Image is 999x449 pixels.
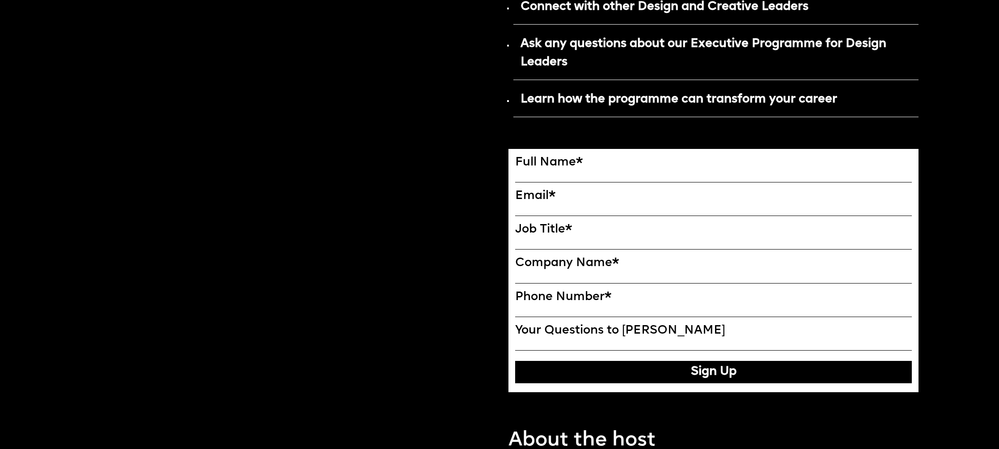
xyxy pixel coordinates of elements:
[521,1,809,13] strong: Connect with other Design and Creative Leaders
[515,290,912,305] label: Phone Number*
[521,38,886,68] strong: Ask any questions about our Executive Programme for Design Leaders
[521,93,837,106] strong: Learn how the programme can transform your career
[515,324,912,338] label: Your Questions to [PERSON_NAME]
[515,223,912,237] label: Job Title
[515,256,912,271] label: Company Name
[515,156,912,170] label: Full Name
[515,361,912,383] button: Sign Up
[515,189,912,203] label: Email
